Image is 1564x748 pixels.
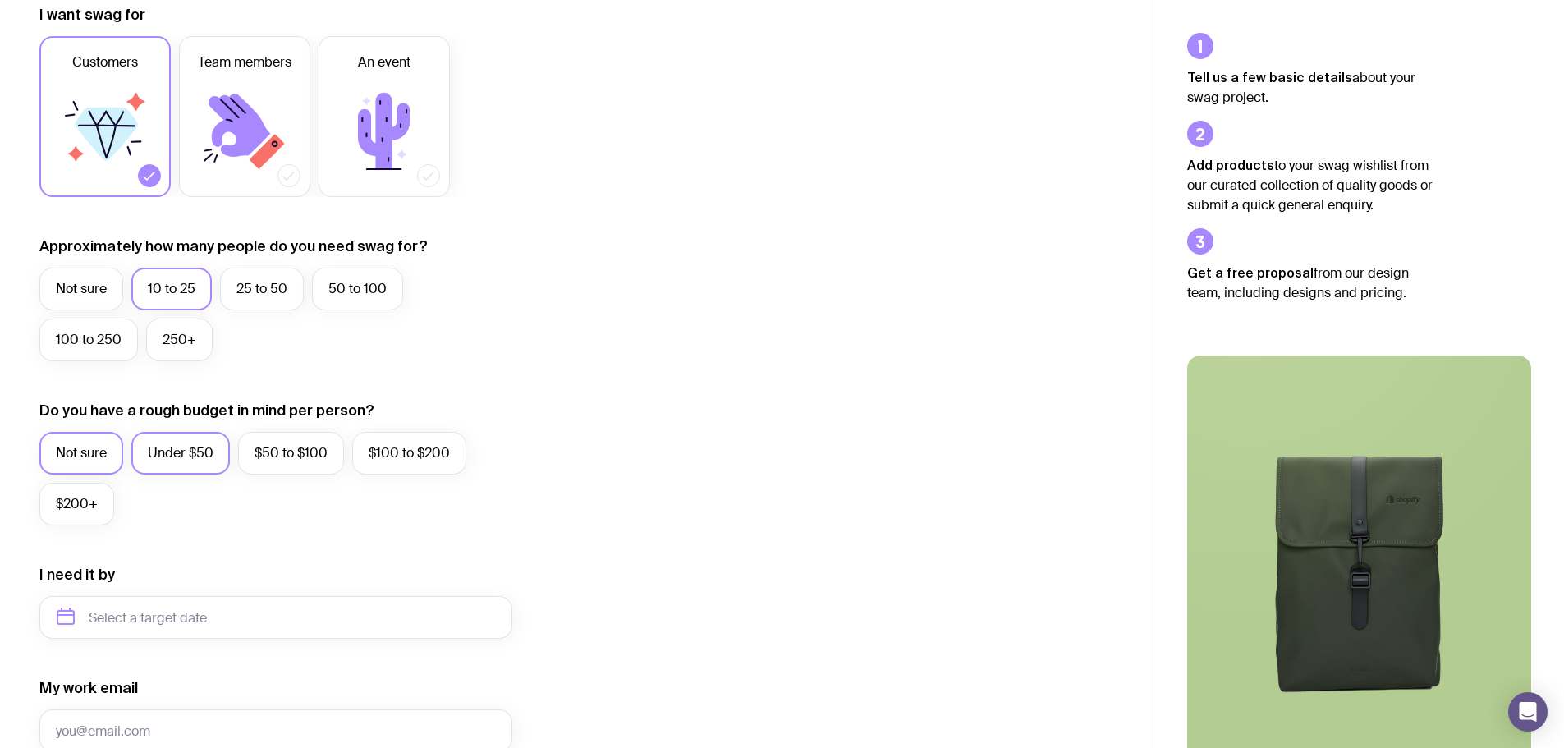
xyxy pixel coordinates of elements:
strong: Add products [1187,158,1274,172]
label: Under $50 [131,432,230,475]
label: Do you have a rough budget in mind per person? [39,401,374,420]
label: $100 to $200 [352,432,466,475]
label: My work email [39,678,138,698]
label: Not sure [39,432,123,475]
label: 250+ [146,319,213,361]
label: 100 to 250 [39,319,138,361]
input: Select a target date [39,596,512,639]
label: I need it by [39,565,115,585]
label: $200+ [39,483,114,525]
p: from our design team, including designs and pricing. [1187,263,1433,303]
strong: Tell us a few basic details [1187,70,1352,85]
span: Customers [72,53,138,72]
span: Team members [198,53,291,72]
label: 50 to 100 [312,268,403,310]
span: An event [358,53,410,72]
label: $50 to $100 [238,432,344,475]
p: to your swag wishlist from our curated collection of quality goods or submit a quick general enqu... [1187,155,1433,215]
label: 10 to 25 [131,268,212,310]
label: I want swag for [39,5,145,25]
div: Open Intercom Messenger [1508,692,1548,732]
label: Approximately how many people do you need swag for? [39,236,428,256]
strong: Get a free proposal [1187,265,1314,280]
label: Not sure [39,268,123,310]
p: about your swag project. [1187,67,1433,108]
label: 25 to 50 [220,268,304,310]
